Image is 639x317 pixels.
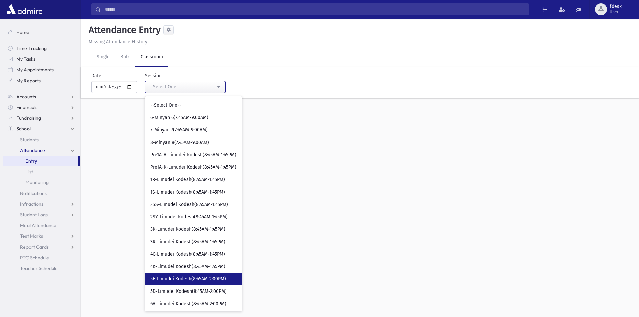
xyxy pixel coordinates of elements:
span: School [16,126,31,132]
a: Teacher Schedule [3,263,80,274]
a: Financials [3,102,80,113]
span: 4C-Limudei Kodesh(8:45AM-1:45PM) [150,251,225,258]
a: Home [3,27,80,38]
span: Infractions [20,201,43,207]
a: My Appointments [3,64,80,75]
a: Time Tracking [3,43,80,54]
span: User [610,9,622,15]
span: fdesk [610,4,622,9]
span: 4K-Limudei Kodesh(8:45AM-1:45PM) [150,263,225,270]
a: Infractions [3,199,80,209]
span: Entry [25,158,37,164]
span: Fundraising [16,115,41,121]
a: Single [91,48,115,67]
span: 1S-Limudei Kodesh(8:45AM-1:45PM) [150,189,225,196]
img: AdmirePro [5,3,44,16]
h5: Attendance Entry [86,24,161,36]
span: 5E-Limudei Kodesh(8:45AM-2:00PM) [150,276,226,282]
span: Accounts [16,94,36,100]
span: 6A-Limudei Kodesh(8:45AM-2:00PM) [150,301,226,307]
a: My Reports [3,75,80,86]
a: Bulk [115,48,135,67]
span: Financials [16,104,37,110]
a: Test Marks [3,231,80,242]
a: Report Cards [3,242,80,252]
span: Test Marks [20,233,43,239]
span: --Select One-- [150,102,181,109]
span: Home [16,29,29,35]
span: 2SS-Limudei Kodesh(8:45AM-1:45PM) [150,201,228,208]
span: 1R-Limudei Kodesh(8:45AM-1:45PM) [150,176,225,183]
u: Missing Attendance History [89,39,147,45]
span: Teacher Schedule [20,265,58,271]
span: 7-Minyan 7(7:45AM-9:00AM) [150,127,208,134]
a: Missing Attendance History [86,39,147,45]
span: My Reports [16,77,41,84]
span: My Tasks [16,56,35,62]
span: My Appointments [16,67,54,73]
a: Entry [3,156,78,166]
a: PTC Schedule [3,252,80,263]
a: Fundraising [3,113,80,123]
span: PTC Schedule [20,255,49,261]
a: Classroom [135,48,168,67]
span: Pre1A-A-Limudei Kodesh(8:45AM-1:45PM) [150,152,236,158]
a: Notifications [3,188,80,199]
span: 8-Minyan 8(7:45AM-9:00AM) [150,139,209,146]
span: Meal Attendance [20,222,56,228]
span: Time Tracking [16,45,47,51]
a: Accounts [3,91,80,102]
span: Students [20,137,39,143]
span: Attendance [20,147,45,153]
a: Meal Attendance [3,220,80,231]
span: Pre1A-K-Limudei Kodesh(8:45AM-1:45PM) [150,164,236,171]
a: Attendance [3,145,80,156]
label: Date [91,72,101,80]
span: Monitoring [25,179,49,186]
input: Search [101,3,529,15]
a: Student Logs [3,209,80,220]
span: 5D-Limudei Kodesh(8:45AM-2:00PM) [150,288,227,295]
button: --Select One-- [145,81,225,93]
div: --Select One-- [149,83,216,90]
span: Student Logs [20,212,48,218]
span: 2SY-Limudei Kodesh(8:45AM-1:45PM) [150,214,228,220]
span: Notifications [20,190,47,196]
span: List [25,169,33,175]
span: 6-Minyan 6(7:45AM-9:00AM) [150,114,208,121]
label: Session [145,72,162,80]
a: My Tasks [3,54,80,64]
span: 3K-Limudei Kodesh(8:45AM-1:45PM) [150,226,225,233]
a: Monitoring [3,177,80,188]
span: Report Cards [20,244,49,250]
a: Students [3,134,80,145]
span: 3R-Limudei Kodesh(8:45AM-1:45PM) [150,239,225,245]
a: List [3,166,80,177]
a: School [3,123,80,134]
